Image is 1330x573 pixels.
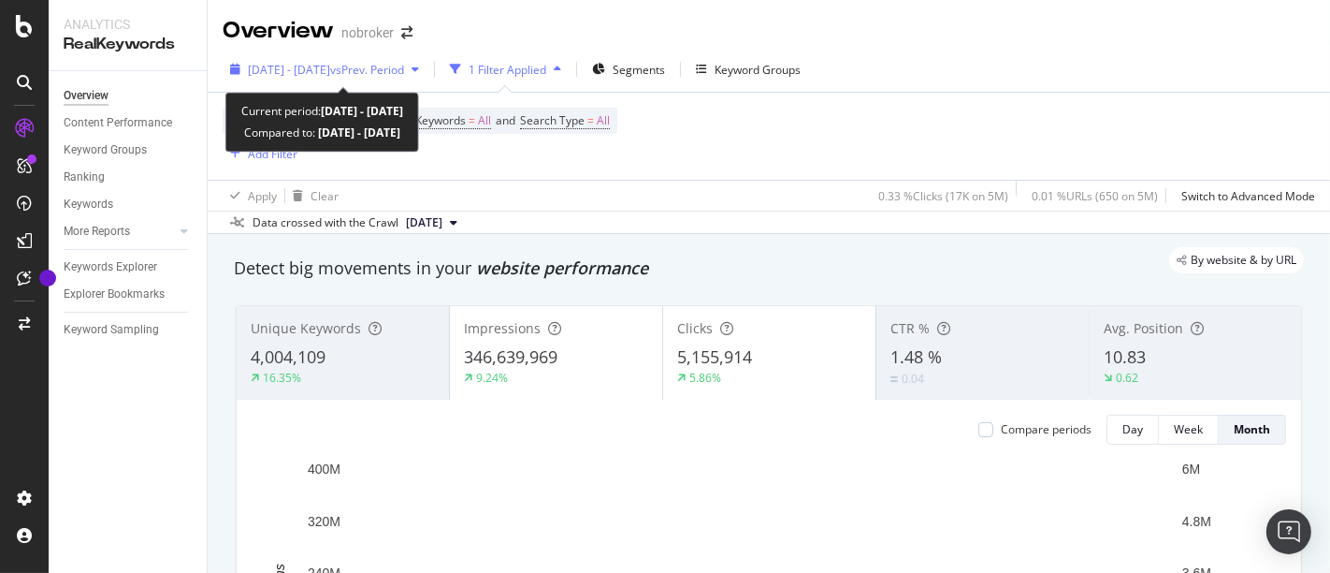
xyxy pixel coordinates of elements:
a: Keyword Sampling [64,320,194,340]
button: Day [1106,415,1159,445]
button: Week [1159,415,1219,445]
a: More Reports [64,222,175,242]
div: Ranking [64,168,105,187]
button: Segments [585,54,672,84]
span: = [469,112,475,128]
span: 2025 Jul. 7th [406,214,442,231]
div: 1 Filter Applied [469,62,546,78]
div: Tooltip anchor [39,270,56,286]
span: All [478,108,491,134]
span: 5,155,914 [677,345,752,368]
button: [DATE] - [DATE]vsPrev. Period [223,54,426,84]
text: 4.8M [1182,514,1211,529]
div: Clear [311,188,339,204]
button: Switch to Advanced Mode [1174,181,1315,211]
span: Impressions [464,319,541,337]
text: 320M [308,514,340,529]
span: = [587,112,594,128]
span: All [597,108,610,134]
span: 4,004,109 [251,345,325,368]
a: Keywords Explorer [64,257,194,277]
span: 10.83 [1104,345,1146,368]
div: Keywords Explorer [64,257,157,277]
img: Equal [890,376,898,382]
a: Content Performance [64,113,194,133]
span: Unique Keywords [251,319,361,337]
span: Keywords [415,112,466,128]
div: Overview [64,86,108,106]
text: 6M [1182,462,1200,477]
span: Clicks [677,319,713,337]
a: Ranking [64,168,194,187]
div: Overview [223,15,334,47]
a: Keywords [64,195,194,214]
b: [DATE] - [DATE] [321,104,403,120]
span: vs Prev. Period [330,62,404,78]
b: [DATE] - [DATE] [315,125,400,141]
div: Compare periods [1001,421,1091,437]
div: Compared to: [244,123,400,144]
div: nobroker [341,23,394,42]
div: 0.01 % URLs ( 650 on 5M ) [1032,188,1158,204]
div: Keyword Sampling [64,320,159,340]
a: Overview [64,86,194,106]
button: Clear [285,181,339,211]
div: Explorer Bookmarks [64,285,165,304]
div: Apply [248,188,277,204]
text: 400M [308,462,340,477]
div: Content Performance [64,113,172,133]
div: Switch to Advanced Mode [1181,188,1315,204]
span: 1.48 % [890,345,942,368]
span: CTR % [890,319,930,337]
button: Apply [223,181,277,211]
span: and [496,112,515,128]
span: By website & by URL [1191,255,1296,266]
button: [DATE] [398,212,465,234]
button: 1 Filter Applied [442,54,569,84]
span: Segments [613,62,665,78]
span: 346,639,969 [464,345,557,368]
div: Keywords [64,195,113,214]
div: Day [1122,421,1143,437]
button: Keyword Groups [688,54,808,84]
a: Keyword Groups [64,140,194,160]
div: 16.35% [263,370,301,386]
div: Month [1234,421,1270,437]
div: 0.62 [1116,370,1138,386]
div: 0.04 [902,371,924,387]
div: More Reports [64,222,130,242]
a: Explorer Bookmarks [64,285,194,304]
div: arrow-right-arrow-left [401,26,412,39]
div: Add Filter [248,146,297,162]
span: Search Type [520,112,585,128]
div: legacy label [1169,247,1304,273]
div: 5.86% [689,370,721,386]
button: Add Filter [223,142,297,165]
div: Keyword Groups [64,140,147,160]
div: Analytics [64,15,192,34]
span: [DATE] - [DATE] [248,62,330,78]
div: Open Intercom Messenger [1266,509,1311,554]
div: Week [1174,421,1203,437]
div: RealKeywords [64,34,192,55]
span: Avg. Position [1104,319,1183,337]
div: Data crossed with the Crawl [253,214,398,231]
div: Current period: [241,101,403,123]
div: 0.33 % Clicks ( 17K on 5M ) [878,188,1008,204]
div: 9.24% [476,370,508,386]
button: Month [1219,415,1286,445]
div: Keyword Groups [715,62,801,78]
